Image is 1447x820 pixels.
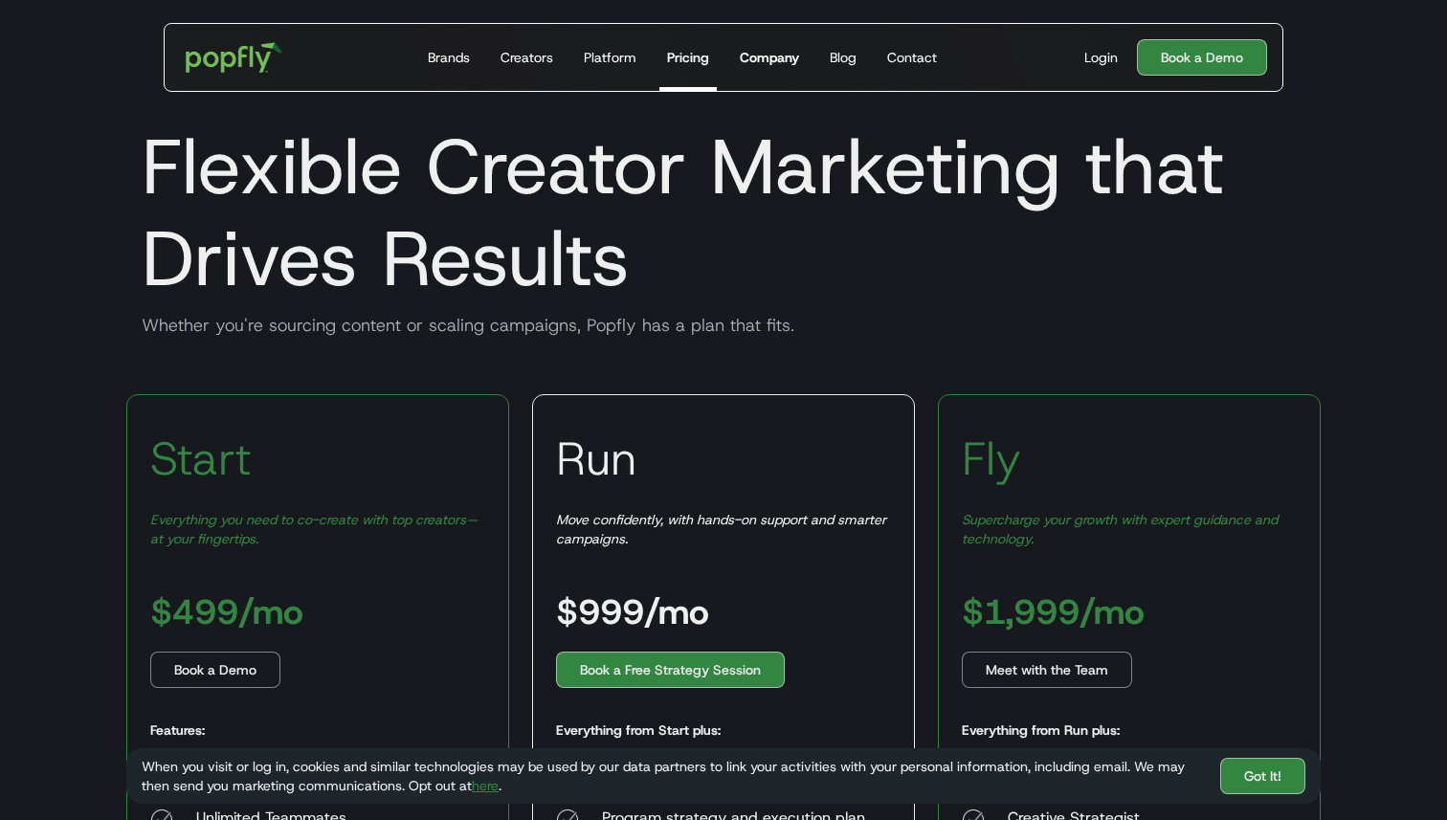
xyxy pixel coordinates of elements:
[126,121,1321,304] h1: Flexible Creator Marketing that Drives Results
[1084,48,1118,67] div: Login
[1220,758,1305,794] a: Got It!
[962,720,1120,740] h5: Everything from Run plus:
[556,511,886,547] em: Move confidently, with hands-on support and smarter campaigns.
[584,48,636,67] div: Platform
[879,24,945,91] a: Contact
[962,511,1278,547] em: Supercharge your growth with expert guidance and technology.
[420,24,478,91] a: Brands
[887,48,937,67] div: Contact
[556,652,785,688] a: Book a Free Strategy Session
[556,430,636,487] h3: Run
[580,660,761,679] div: Book a Free Strategy Session
[493,24,561,91] a: Creators
[962,594,1145,629] h3: $1,999/mo
[732,24,807,91] a: Company
[740,48,799,67] div: Company
[172,29,296,86] a: home
[667,48,709,67] div: Pricing
[556,594,709,629] h3: $999/mo
[830,48,857,67] div: Blog
[150,594,303,629] h3: $499/mo
[1077,48,1125,67] a: Login
[142,757,1205,795] div: When you visit or log in, cookies and similar technologies may be used by our data partners to li...
[174,660,256,679] div: Book a Demo
[472,777,499,794] a: here
[659,24,717,91] a: Pricing
[150,720,205,740] h5: Features:
[962,430,1021,487] h3: Fly
[126,314,1321,337] div: Whether you're sourcing content or scaling campaigns, Popfly has a plan that fits.
[150,652,280,688] a: Book a Demo
[428,48,470,67] div: Brands
[822,24,864,91] a: Blog
[986,660,1108,679] div: Meet with the Team
[501,48,553,67] div: Creators
[556,720,721,740] h5: Everything from Start plus:
[962,652,1132,688] a: Meet with the Team
[150,430,252,487] h3: Start
[576,24,644,91] a: Platform
[1137,39,1267,76] a: Book a Demo
[150,511,478,547] em: Everything you need to co-create with top creators—at your fingertips.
